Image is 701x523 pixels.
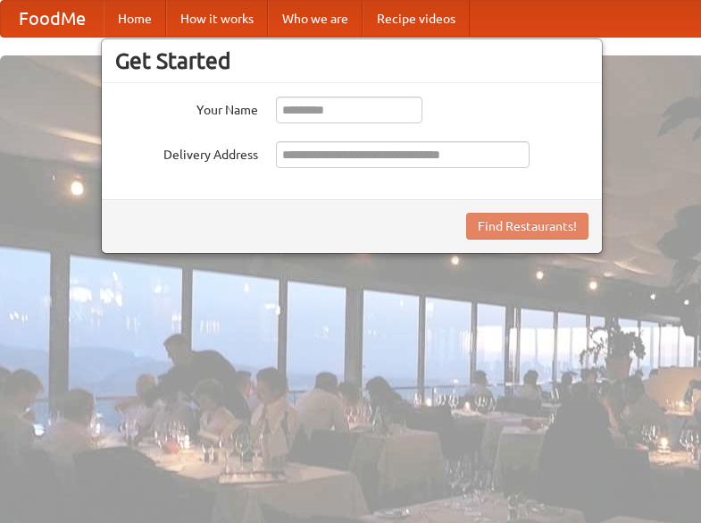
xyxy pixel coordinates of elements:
[466,213,588,240] button: Find Restaurants!
[115,141,258,164] label: Delivery Address
[363,1,470,37] a: Recipe videos
[115,97,258,119] label: Your Name
[1,1,104,37] a: FoodMe
[166,1,268,37] a: How it works
[115,47,588,74] h3: Get Started
[104,1,166,37] a: Home
[268,1,363,37] a: Who we are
